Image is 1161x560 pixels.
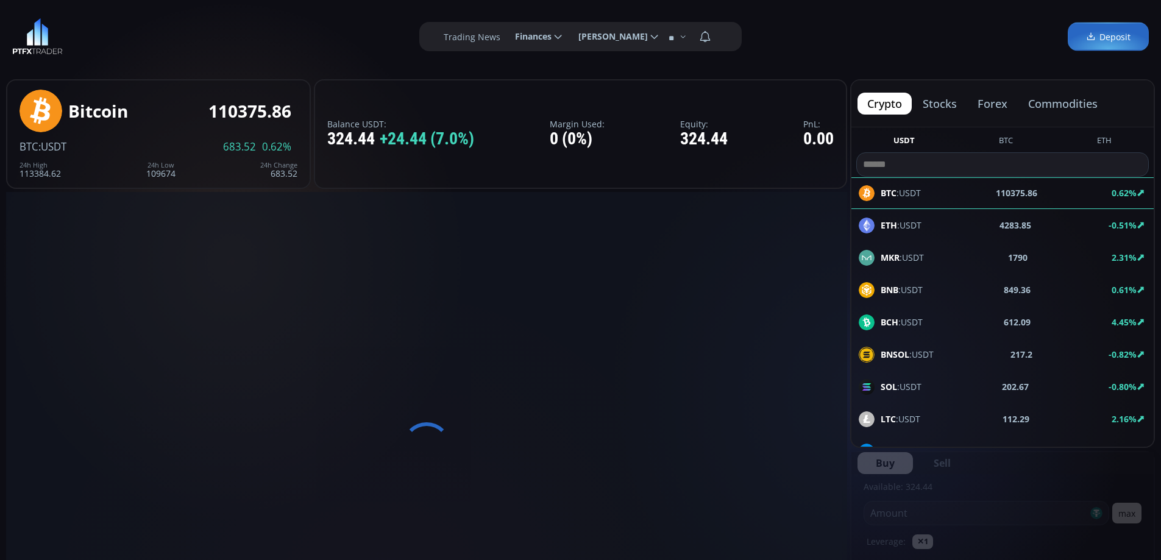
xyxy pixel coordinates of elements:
button: BTC [994,135,1018,150]
button: forex [968,93,1017,115]
b: 2.31% [1112,252,1137,263]
div: Bitcoin [68,102,128,121]
label: Trading News [444,30,500,43]
span: :USDT [38,140,66,154]
div: 0 (0%) [550,130,605,149]
button: ETH [1092,135,1117,150]
span: :USDT [881,380,921,393]
label: Margin Used: [550,119,605,129]
div: 110375.86 [208,102,291,121]
b: BCH [881,316,898,328]
b: DASH [881,445,904,457]
button: crypto [857,93,912,115]
span: :USDT [881,283,923,296]
b: 849.36 [1004,283,1031,296]
span: :USDT [881,219,921,232]
span: Deposit [1086,30,1131,43]
span: [PERSON_NAME] [570,24,648,49]
b: 202.67 [1002,380,1029,393]
b: 2.27% [1112,445,1137,457]
b: 2.16% [1112,413,1137,425]
div: 24h High [20,161,61,169]
img: LOGO [12,18,63,55]
span: BTC [20,140,38,154]
label: PnL: [803,119,834,129]
span: Finances [506,24,552,49]
b: -0.82% [1109,349,1137,360]
div: 0.00 [803,130,834,149]
b: 612.09 [1004,316,1031,328]
span: :USDT [881,413,920,425]
b: LTC [881,413,896,425]
b: 4.45% [1112,316,1137,328]
span: +24.44 (7.0%) [380,130,474,149]
b: ETH [881,219,897,231]
div: 324.44 [680,130,728,149]
div: 324.44 [327,130,474,149]
button: USDT [889,135,920,150]
a: Deposit [1068,23,1149,51]
label: Balance USDT: [327,119,474,129]
div: 24h Change [260,161,297,169]
b: -0.51% [1109,219,1137,231]
b: 4283.85 [999,219,1031,232]
b: -0.80% [1109,381,1137,392]
div: 24h Low [146,161,176,169]
b: 112.29 [1003,413,1029,425]
b: MKR [881,252,900,263]
b: 23.83 [1009,445,1031,458]
button: commodities [1018,93,1107,115]
div: 109674 [146,161,176,178]
span: :USDT [881,316,923,328]
button: stocks [913,93,967,115]
b: 217.2 [1010,348,1032,361]
b: 1790 [1008,251,1028,264]
span: 0.62% [262,141,291,152]
span: :USDT [881,348,934,361]
span: :USDT [881,251,924,264]
span: :USDT [881,445,929,458]
b: BNSOL [881,349,909,360]
span: 683.52 [223,141,256,152]
label: Equity: [680,119,728,129]
b: BNB [881,284,898,296]
div: 683.52 [260,161,297,178]
b: 0.61% [1112,284,1137,296]
b: SOL [881,381,897,392]
div: 113384.62 [20,161,61,178]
